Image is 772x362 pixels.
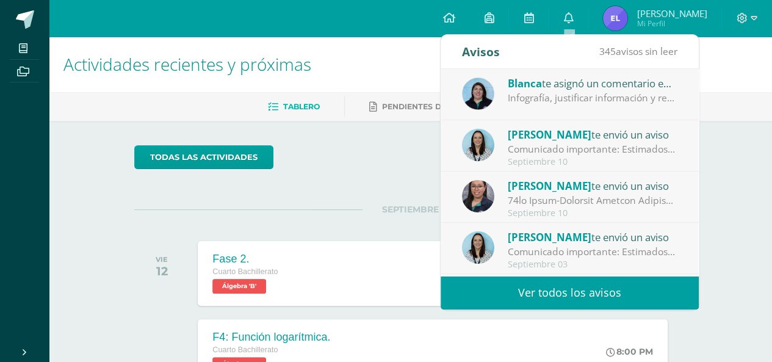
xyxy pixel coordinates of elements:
span: [PERSON_NAME] [637,7,707,20]
div: Septiembre 03 [508,259,677,270]
a: todas las Actividades [134,145,273,169]
div: te envió un aviso [508,178,677,194]
img: 6fb385528ffb729c9b944b13f11ee051.png [462,180,494,212]
div: Septiembre 10 [508,208,677,219]
div: Comunicado importante: Estimados padres de familia, Les compartimos información importante relaci... [508,245,677,259]
img: b289bc3374c540258d97a6f37cfa5b39.png [603,6,627,31]
div: Comunicado importante: Estimados padres de familia, Les compartimos información importante para t... [508,142,677,156]
span: avisos sin leer [599,45,677,58]
img: aed16db0a88ebd6752f21681ad1200a1.png [462,129,494,161]
span: [PERSON_NAME] [508,230,591,244]
div: te envió un aviso [508,229,677,245]
span: [PERSON_NAME] [508,179,591,193]
div: 10th Grade-Research Project Presentations : Dear 10th Grade Parents, Warm greetings. We are pleas... [508,194,677,208]
div: Infografía, justificar información y revisar la redacción. [508,91,677,105]
span: Blanca [508,76,542,90]
div: 12 [156,264,168,278]
a: Tablero [268,97,320,117]
a: Pendientes de entrega [369,97,486,117]
span: Actividades recientes y próximas [63,52,311,76]
span: Cuarto Bachillerato [212,267,278,276]
span: SEPTIEMBRE [363,204,458,215]
div: te envió un aviso [508,126,677,142]
div: Fase 2. [212,253,278,266]
div: Avisos [462,35,500,68]
span: Álgebra 'B' [212,279,266,294]
span: 345 [599,45,616,58]
img: aed16db0a88ebd6752f21681ad1200a1.png [462,231,494,264]
div: te asignó un comentario en 'F1 Bioelementos - Investigación' para 'Introducción a Biología' [508,75,677,91]
span: [PERSON_NAME] [508,128,591,142]
span: Tablero [283,102,320,111]
span: Cuarto Bachillerato [212,346,278,354]
div: Septiembre 10 [508,157,677,167]
div: 8:00 PM [606,346,653,357]
span: Pendientes de entrega [382,102,486,111]
div: VIE [156,255,168,264]
div: F4: Función logarítmica. [212,331,330,344]
a: Ver todos los avisos [441,276,699,310]
span: Mi Perfil [637,18,707,29]
img: 6df1b4a1ab8e0111982930b53d21c0fa.png [462,78,494,110]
